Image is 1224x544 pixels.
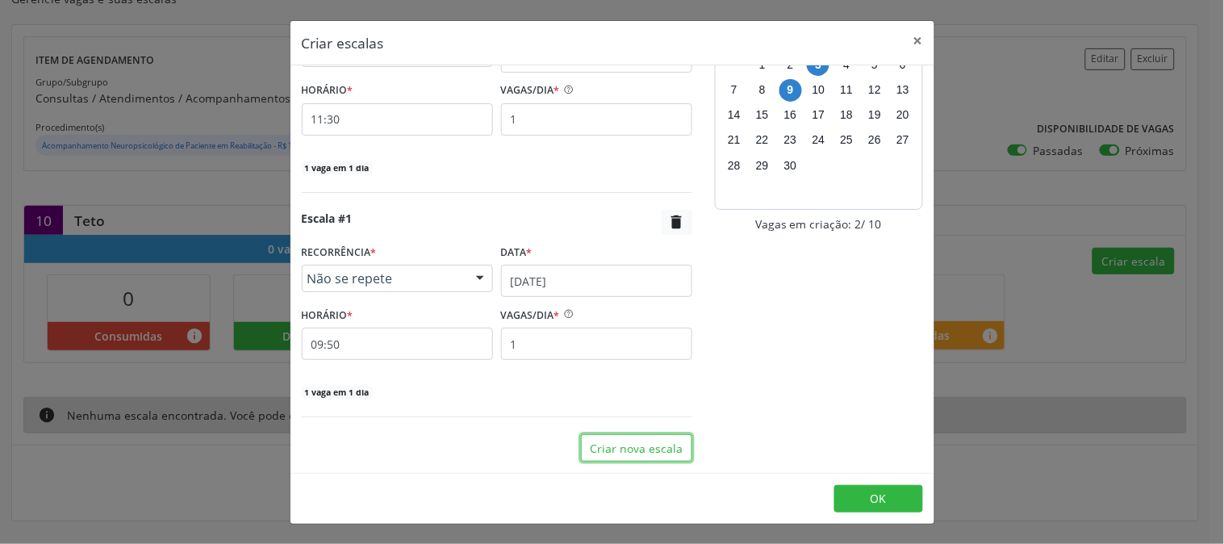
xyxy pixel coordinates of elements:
span: sábado, 20 de setembro de 2025 [892,104,914,127]
label: HORÁRIO [302,78,353,103]
span: quarta-feira, 24 de setembro de 2025 [807,129,829,152]
span: domingo, 7 de setembro de 2025 [723,79,746,102]
span: quarta-feira, 17 de setembro de 2025 [807,104,829,127]
button:  [662,210,692,235]
span: segunda-feira, 8 de setembro de 2025 [751,79,774,102]
button: Criar nova escala [581,434,692,462]
span: quinta-feira, 18 de setembro de 2025 [835,104,858,127]
span: quinta-feira, 4 de setembro de 2025 [835,53,858,76]
i:  [668,213,686,231]
h5: Criar escalas [302,32,384,53]
span: terça-feira, 9 de setembro de 2025 [779,79,802,102]
span: sexta-feira, 26 de setembro de 2025 [863,129,886,152]
span: sexta-feira, 5 de setembro de 2025 [863,53,886,76]
label: VAGAS/DIA [501,78,560,103]
ion-icon: help circle outline [560,78,574,95]
div: Escala #1 [302,210,353,235]
span: terça-feira, 30 de setembro de 2025 [779,154,802,177]
input: Selecione uma data [501,265,692,297]
input: 00:00 [302,328,493,360]
span: sexta-feira, 12 de setembro de 2025 [863,79,886,102]
div: Vagas em criação: 2 [715,216,923,232]
span: Não se repete [307,270,460,287]
span: quinta-feira, 25 de setembro de 2025 [835,129,858,152]
label: Data [501,241,533,266]
span: quarta-feira, 3 de setembro de 2025 [807,53,829,76]
span: 1 vaga em 1 dia [302,387,373,400]
span: OK [871,491,887,506]
span: segunda-feira, 1 de setembro de 2025 [751,53,774,76]
span: domingo, 21 de setembro de 2025 [723,129,746,152]
span: segunda-feira, 29 de setembro de 2025 [751,154,774,177]
ion-icon: help circle outline [560,303,574,320]
span: terça-feira, 23 de setembro de 2025 [779,129,802,152]
span: quarta-feira, 10 de setembro de 2025 [807,79,829,102]
label: HORÁRIO [302,303,353,328]
span: sábado, 6 de setembro de 2025 [892,53,914,76]
span: sábado, 27 de setembro de 2025 [892,129,914,152]
span: terça-feira, 2 de setembro de 2025 [779,53,802,76]
button: OK [834,485,923,513]
span: terça-feira, 16 de setembro de 2025 [779,104,802,127]
input: 00:00 [302,103,493,136]
span: segunda-feira, 22 de setembro de 2025 [751,129,774,152]
span: / 10 [862,216,882,232]
label: VAGAS/DIA [501,303,560,328]
label: RECORRÊNCIA [302,241,377,266]
span: sábado, 13 de setembro de 2025 [892,79,914,102]
span: segunda-feira, 15 de setembro de 2025 [751,104,774,127]
span: 1 vaga em 1 dia [302,161,373,174]
span: sexta-feira, 19 de setembro de 2025 [863,104,886,127]
span: domingo, 28 de setembro de 2025 [723,154,746,177]
span: quinta-feira, 11 de setembro de 2025 [835,79,858,102]
button: Close [902,21,934,61]
span: domingo, 14 de setembro de 2025 [723,104,746,127]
